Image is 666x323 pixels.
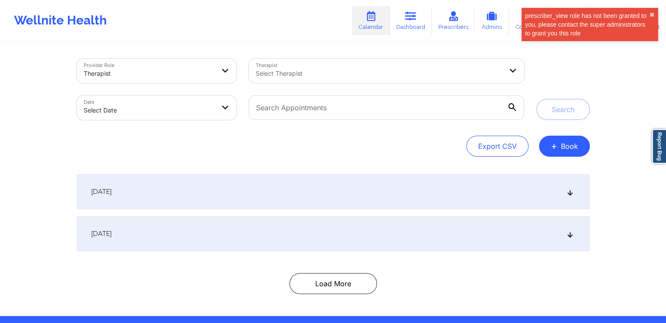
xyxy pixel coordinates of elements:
[390,6,432,35] a: Dashboard
[525,11,649,38] div: prescriber_view role has not been granted to you, please contact the super administrators to gran...
[289,273,377,294] button: Load More
[352,6,390,35] a: Calendar
[91,229,112,238] span: [DATE]
[475,6,509,35] a: Admins
[509,6,545,35] a: Coaches
[84,101,215,120] div: Select Date
[551,144,557,148] span: +
[432,6,475,35] a: Prescribers
[466,136,529,157] button: Export CSV
[536,99,590,120] button: Search
[91,187,112,196] span: [DATE]
[539,136,590,157] button: +Book
[249,95,524,120] input: Search Appointments
[652,129,666,164] a: Report Bug
[84,64,215,83] div: Therapist
[649,11,655,18] button: close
